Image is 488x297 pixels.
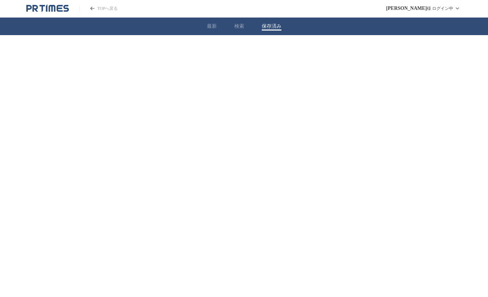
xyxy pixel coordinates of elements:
[26,4,69,13] a: PR TIMESのトップページはこちら
[262,23,281,29] button: 保存済み
[207,23,217,29] button: 最新
[234,23,244,29] button: 検索
[386,6,427,11] span: [PERSON_NAME]
[79,6,118,12] a: PR TIMESのトップページはこちら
